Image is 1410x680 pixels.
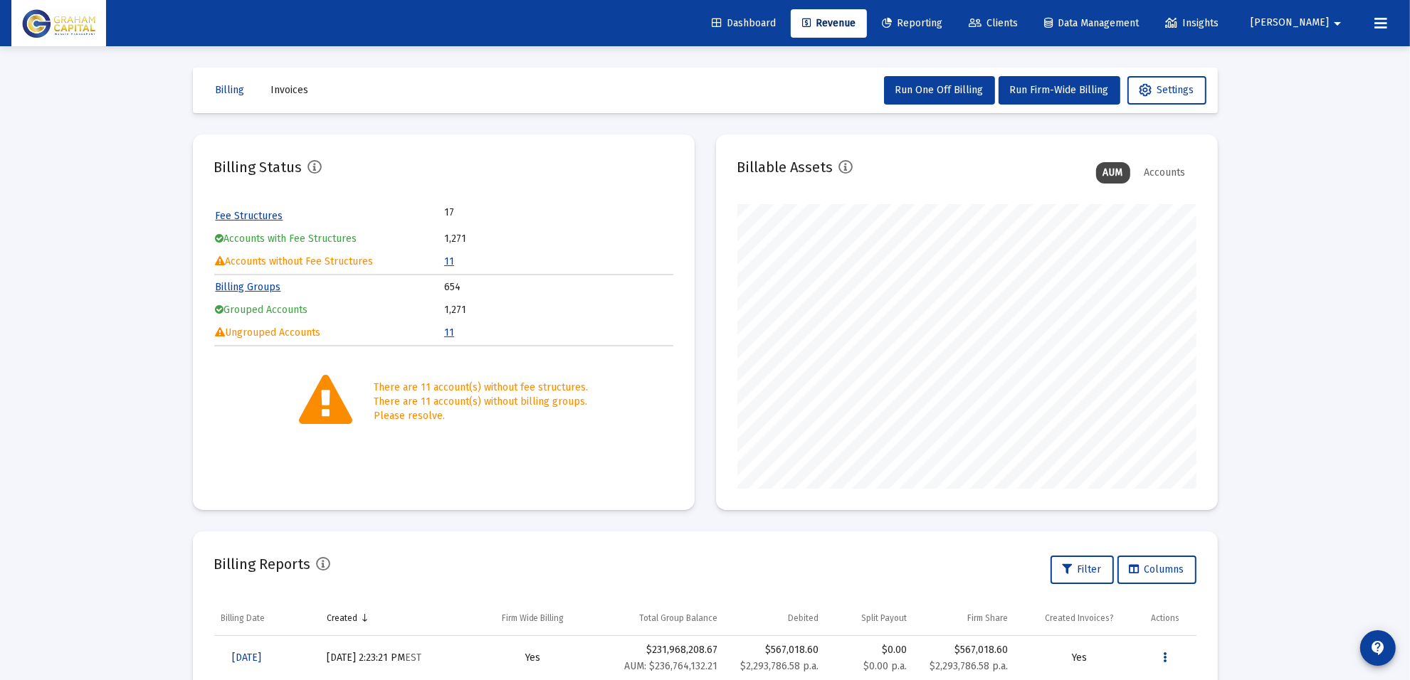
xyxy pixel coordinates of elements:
[470,601,596,635] td: Column Firm Wide Billing
[260,76,320,105] button: Invoices
[204,76,256,105] button: Billing
[737,156,833,179] h2: Billable Assets
[444,228,672,250] td: 1,271
[233,652,262,664] span: [DATE]
[1144,601,1196,635] td: Column Actions
[444,255,454,267] a: 11
[863,660,907,672] small: $0.00 p.a.
[802,17,856,29] span: Revenue
[884,76,995,105] button: Run One Off Billing
[882,17,942,29] span: Reporting
[374,409,588,423] div: Please resolve.
[1010,84,1109,96] span: Run Firm-Wide Billing
[320,601,470,635] td: Column Created
[826,601,914,635] td: Column Split Payout
[1045,612,1114,624] div: Created Invoices?
[1063,563,1102,575] span: Filter
[444,299,672,321] td: 1,271
[216,299,443,321] td: Grouped Accounts
[405,652,421,664] small: EST
[1140,84,1194,96] span: Settings
[1051,556,1114,584] button: Filter
[221,644,273,672] a: [DATE]
[788,612,819,624] div: Debited
[1151,612,1179,624] div: Actions
[216,228,443,250] td: Accounts with Fee Structures
[444,326,454,339] a: 11
[216,281,281,293] a: Billing Groups
[1233,9,1363,37] button: [PERSON_NAME]
[700,9,787,38] a: Dashboard
[603,643,717,674] div: $231,968,208.67
[969,17,1018,29] span: Clients
[1251,17,1329,29] span: [PERSON_NAME]
[214,601,320,635] td: Column Billing Date
[216,251,443,272] td: Accounts without Fee Structures
[930,660,1008,672] small: $2,293,786.58 p.a.
[639,612,717,624] div: Total Group Balance
[1329,9,1346,38] mat-icon: arrow_drop_down
[221,612,265,624] div: Billing Date
[327,612,357,624] div: Created
[214,156,302,179] h2: Billing Status
[957,9,1029,38] a: Clients
[1022,651,1137,665] div: Yes
[477,651,589,665] div: Yes
[624,660,717,672] small: AUM: $236,764,132.21
[216,210,283,222] a: Fee Structures
[740,660,819,672] small: $2,293,786.58 p.a.
[1127,76,1206,105] button: Settings
[1154,9,1230,38] a: Insights
[725,601,826,635] td: Column Debited
[791,9,867,38] a: Revenue
[271,84,309,96] span: Invoices
[967,612,1008,624] div: Firm Share
[1130,563,1184,575] span: Columns
[732,643,819,657] div: $567,018.60
[833,643,907,674] div: $0.00
[914,601,1015,635] td: Column Firm Share
[374,381,588,395] div: There are 11 account(s) without fee structures.
[374,395,588,409] div: There are 11 account(s) without billing groups.
[861,612,907,624] div: Split Payout
[444,206,558,220] td: 17
[502,612,564,624] div: Firm Wide Billing
[1117,556,1196,584] button: Columns
[870,9,954,38] a: Reporting
[216,322,443,344] td: Ungrouped Accounts
[1165,17,1219,29] span: Insights
[22,9,95,38] img: Dashboard
[1096,162,1130,184] div: AUM
[596,601,725,635] td: Column Total Group Balance
[327,651,463,665] div: [DATE] 2:23:21 PM
[1033,9,1150,38] a: Data Management
[895,84,984,96] span: Run One Off Billing
[921,643,1008,657] div: $567,018.60
[712,17,776,29] span: Dashboard
[214,553,311,575] h2: Billing Reports
[1369,639,1387,657] mat-icon: contact_support
[444,277,672,298] td: 654
[216,84,245,96] span: Billing
[1044,17,1139,29] span: Data Management
[999,76,1120,105] button: Run Firm-Wide Billing
[1137,162,1193,184] div: Accounts
[1015,601,1144,635] td: Column Created Invoices?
